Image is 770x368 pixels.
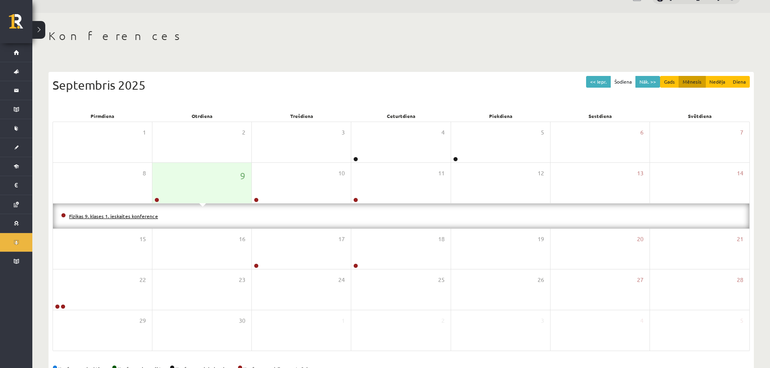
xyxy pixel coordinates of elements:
span: 3 [541,316,544,325]
span: 13 [637,169,643,178]
div: Ceturtdiena [351,110,451,122]
span: 22 [139,275,146,284]
span: 24 [338,275,345,284]
span: 18 [438,235,445,244]
button: Šodiena [610,76,636,88]
span: 17 [338,235,345,244]
span: 19 [538,235,544,244]
button: Mēnesis [679,76,706,88]
div: Svētdiena [650,110,750,122]
span: 23 [239,275,245,284]
span: 10 [338,169,345,178]
span: 8 [143,169,146,178]
span: 2 [441,316,445,325]
button: Gads [660,76,679,88]
span: 4 [441,128,445,137]
div: Trešdiena [252,110,351,122]
span: 25 [438,275,445,284]
span: 6 [640,128,643,137]
span: 30 [239,316,245,325]
div: Septembris 2025 [53,76,750,94]
span: 20 [637,235,643,244]
span: 1 [143,128,146,137]
span: 27 [637,275,643,284]
div: Otrdiena [152,110,251,122]
a: Fizikas 9. klases 1. ieskaites konference [69,213,158,219]
div: Sestdiena [551,110,650,122]
span: 2 [242,128,245,137]
span: 29 [139,316,146,325]
span: 14 [737,169,743,178]
span: 1 [342,316,345,325]
button: Nāk. >> [635,76,660,88]
span: 9 [240,169,245,183]
div: Pirmdiena [53,110,152,122]
button: Diena [729,76,750,88]
span: 3 [342,128,345,137]
button: Nedēļa [705,76,729,88]
span: 5 [541,128,544,137]
h1: Konferences [49,29,754,43]
span: 11 [438,169,445,178]
span: 21 [737,235,743,244]
span: 26 [538,275,544,284]
div: Piekdiena [451,110,551,122]
span: 16 [239,235,245,244]
button: << Iepr. [586,76,611,88]
span: 5 [740,316,743,325]
a: Rīgas 1. Tālmācības vidusskola [9,14,32,34]
span: 12 [538,169,544,178]
span: 15 [139,235,146,244]
span: 7 [740,128,743,137]
span: 28 [737,275,743,284]
span: 4 [640,316,643,325]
